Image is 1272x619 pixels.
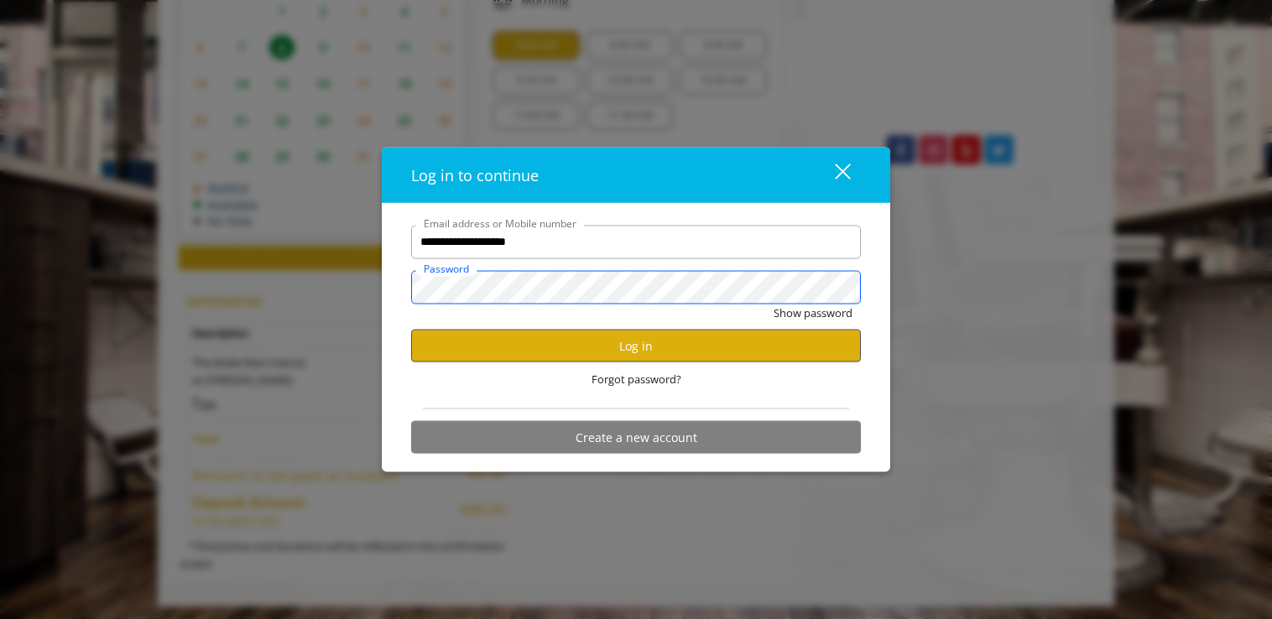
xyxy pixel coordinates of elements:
[411,421,861,454] button: Create a new account
[816,163,849,188] div: close dialog
[415,215,585,231] label: Email address or Mobile number
[804,158,861,192] button: close dialog
[411,225,861,258] input: Email address or Mobile number
[592,371,681,388] span: Forgot password?
[774,304,852,321] button: Show password
[411,270,861,304] input: Password
[411,330,861,362] button: Log in
[415,260,477,276] label: Password
[411,164,539,185] span: Log in to continue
